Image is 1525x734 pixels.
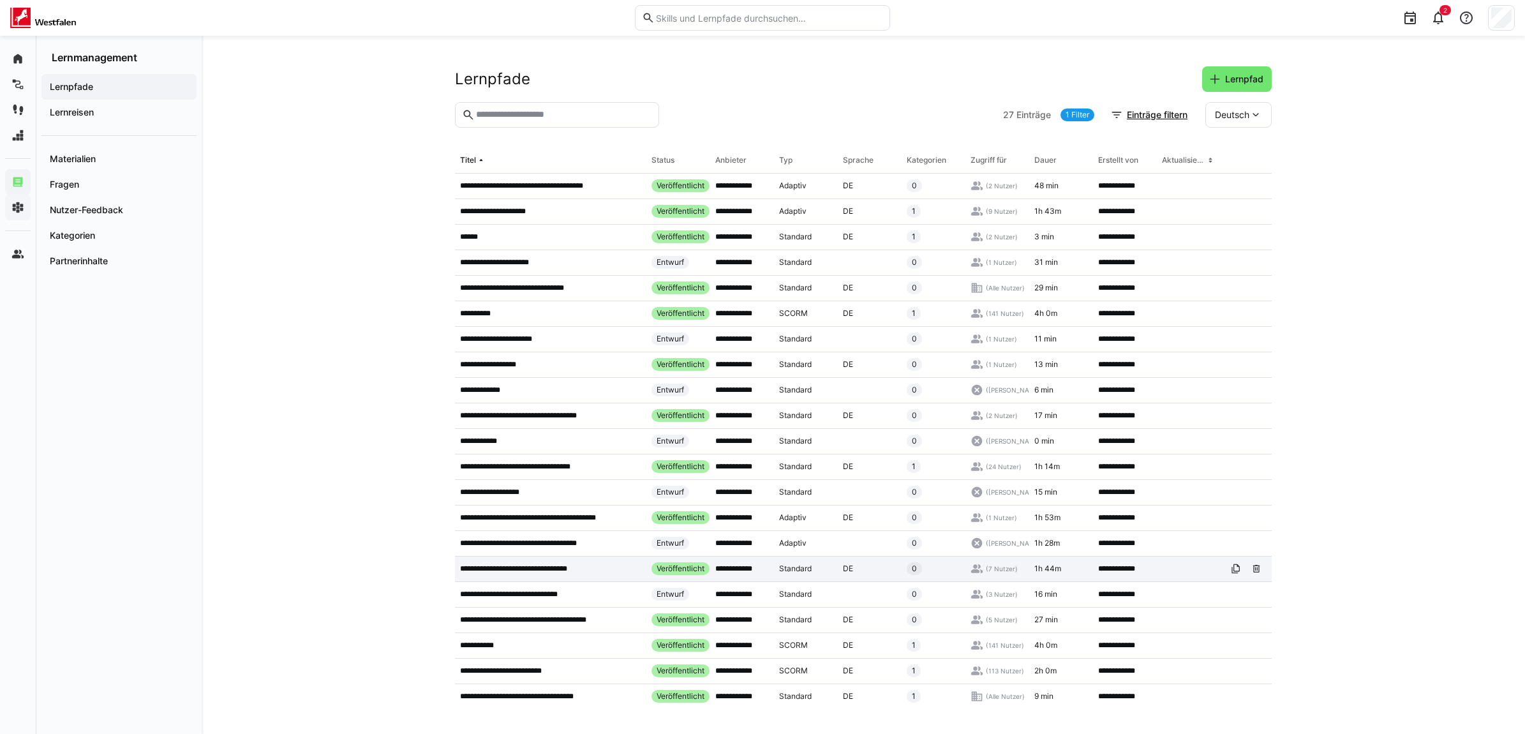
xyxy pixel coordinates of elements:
span: Veröffentlicht [657,615,704,625]
span: Entwurf [657,487,684,497]
span: ([PERSON_NAME]) [986,386,1044,394]
div: Titel [460,155,476,165]
span: 1h 14m [1034,461,1060,472]
h2: Lernpfade [455,70,530,89]
span: 0 [912,487,917,497]
span: Standard [779,257,812,267]
span: (1 Nutzer) [986,258,1017,267]
span: Entwurf [657,334,684,344]
span: 16 min [1034,589,1057,599]
span: DE [843,181,853,191]
div: Status [651,155,674,165]
span: Standard [779,410,812,421]
span: 0 [912,283,917,293]
span: Veröffentlicht [657,410,704,421]
span: Standard [779,564,812,574]
span: DE [843,232,853,242]
div: Typ [779,155,792,165]
span: SCORM [779,308,808,318]
span: Veröffentlicht [657,308,704,318]
span: DE [843,564,853,574]
span: 27 [1003,109,1014,121]
span: 1h 43m [1034,206,1061,216]
span: (2 Nutzer) [986,411,1018,420]
span: DE [843,691,853,701]
span: 29 min [1034,283,1058,293]
div: Anbieter [715,155,747,165]
span: Veröffentlicht [657,359,704,370]
span: 0 [912,538,917,548]
span: Entwurf [657,589,684,599]
span: DE [843,666,853,676]
span: Adaptiv [779,206,807,216]
span: (5 Nutzer) [986,615,1018,624]
span: 1 [912,232,916,242]
span: Entwurf [657,385,684,395]
span: DE [843,615,853,625]
span: DE [843,206,853,216]
span: 0 [912,513,917,523]
span: 3 min [1034,232,1054,242]
span: SCORM [779,666,808,676]
span: Veröffentlicht [657,666,704,676]
span: 0 [912,385,917,395]
span: Adaptiv [779,181,807,191]
span: 0 [912,410,917,421]
span: Veröffentlicht [657,232,704,242]
span: (2 Nutzer) [986,232,1018,241]
span: (7 Nutzer) [986,564,1018,573]
span: DE [843,308,853,318]
input: Skills und Lernpfade durchsuchen… [655,12,883,24]
span: Standard [779,691,812,701]
span: 4h 0m [1034,308,1057,318]
span: Veröffentlicht [657,691,704,701]
span: 1h 53m [1034,513,1060,523]
span: Veröffentlicht [657,640,704,650]
span: 2h 0m [1034,666,1057,676]
span: Standard [779,232,812,242]
span: Standard [779,589,812,599]
span: (1 Nutzer) [986,360,1017,369]
span: DE [843,359,853,370]
span: Standard [779,359,812,370]
span: 15 min [1034,487,1057,497]
span: Veröffentlicht [657,564,704,574]
span: Standard [779,436,812,446]
span: (9 Nutzer) [986,207,1018,216]
span: 27 min [1034,615,1058,625]
span: SCORM [779,640,808,650]
span: DE [843,283,853,293]
span: 1 [912,691,916,701]
button: Einträge filtern [1104,102,1196,128]
span: (141 Nutzer) [986,309,1024,318]
span: 1 [912,666,916,676]
span: Veröffentlicht [657,181,704,191]
span: Standard [779,385,812,395]
span: 1h 44m [1034,564,1061,574]
span: 1 [912,308,916,318]
span: DE [843,513,853,523]
span: 2 [1443,6,1447,14]
span: Entwurf [657,538,684,548]
span: 1 [912,206,916,216]
span: Veröffentlicht [657,283,704,293]
div: Zugriff für [971,155,1007,165]
span: DE [843,640,853,650]
span: Lernpfad [1223,73,1265,86]
span: 31 min [1034,257,1058,267]
span: 13 min [1034,359,1058,370]
div: Aktualisiert am [1162,155,1205,165]
span: Veröffentlicht [657,461,704,472]
span: Standard [779,461,812,472]
span: (Alle Nutzer) [986,283,1025,292]
span: Veröffentlicht [657,206,704,216]
span: 0 min [1034,436,1054,446]
span: (3 Nutzer) [986,590,1018,599]
span: 11 min [1034,334,1057,344]
span: Einträge [1016,109,1051,121]
span: Deutsch [1215,109,1249,121]
span: (141 Nutzer) [986,641,1024,650]
span: 17 min [1034,410,1057,421]
span: ([PERSON_NAME]) [986,437,1044,446]
span: 0 [912,589,917,599]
